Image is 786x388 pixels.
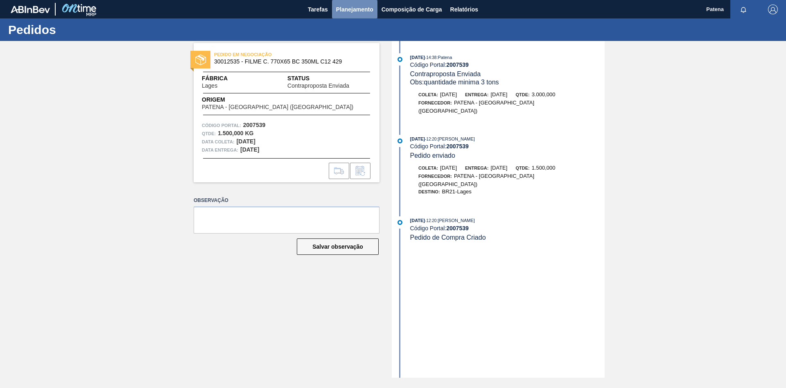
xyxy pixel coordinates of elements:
[446,61,469,68] strong: 2007539
[237,138,255,145] strong: [DATE]
[214,59,363,65] span: 30012535 - FILME C. 770X65 BC 350ML C12 429
[410,79,499,86] span: Obs: quantidade minima 3 tons
[418,100,452,105] span: Fornecedor:
[410,152,455,159] span: Pedido enviado
[436,55,452,60] span: : Patena
[202,146,238,154] span: Data entrega:
[11,6,50,13] img: TNhmsLtSVTkK8tSr43FrP2fwEKptu5GPRR3wAAAABJRU5ErkJggg==
[425,55,436,60] span: - 14:38
[418,173,534,187] span: PATENA - [GEOGRAPHIC_DATA] ([GEOGRAPHIC_DATA])
[202,74,243,83] span: Fábrica
[287,83,349,89] span: Contraproposta Enviada
[425,218,436,223] span: - 12:20
[194,195,379,206] label: Observação
[418,189,440,194] span: Destino:
[410,61,605,68] div: Código Portal:
[450,5,478,14] span: Relatórios
[329,163,349,179] div: Ir para Composição de Carga
[768,5,778,14] img: Logout
[436,136,475,141] span: : [PERSON_NAME]
[410,136,425,141] span: [DATE]
[350,163,370,179] div: Informar alteração no pedido
[243,122,266,128] strong: 2007539
[425,137,436,141] span: - 12:20
[410,70,481,77] span: Contraproposta Enviada
[308,5,328,14] span: Tarefas
[440,165,457,171] span: [DATE]
[446,143,469,150] strong: 2007539
[730,4,757,15] button: Notificações
[218,130,253,136] strong: 1.500,000 KG
[382,5,442,14] span: Composição de Carga
[202,121,241,129] span: Código Portal:
[410,218,425,223] span: [DATE]
[515,166,529,170] span: Qtde:
[440,91,457,98] span: [DATE]
[442,188,472,195] span: BR21-Lages
[8,25,154,34] h1: Pedidos
[410,143,605,150] div: Código Portal:
[532,91,556,98] span: 3.000,000
[515,92,529,97] span: Qtde:
[202,95,371,104] span: Origem
[398,138,402,143] img: atual
[410,55,425,60] span: [DATE]
[436,218,475,223] span: : [PERSON_NAME]
[336,5,373,14] span: Planejamento
[465,92,488,97] span: Entrega:
[398,57,402,62] img: atual
[195,54,206,65] img: status
[418,92,438,97] span: Coleta:
[202,83,217,89] span: Lages
[410,225,605,231] div: Código Portal:
[490,165,507,171] span: [DATE]
[202,129,216,138] span: Qtde :
[202,104,353,110] span: PATENA - [GEOGRAPHIC_DATA] ([GEOGRAPHIC_DATA])
[418,100,534,114] span: PATENA - [GEOGRAPHIC_DATA] ([GEOGRAPHIC_DATA])
[465,166,488,170] span: Entrega:
[287,74,371,83] span: Status
[446,225,469,231] strong: 2007539
[410,234,486,241] span: Pedido de Compra Criado
[490,91,507,98] span: [DATE]
[418,166,438,170] span: Coleta:
[240,146,259,153] strong: [DATE]
[398,220,402,225] img: atual
[297,238,379,255] button: Salvar observação
[202,138,235,146] span: Data coleta:
[532,165,556,171] span: 1.500,000
[214,50,329,59] span: PEDIDO EM NEGOCIAÇÃO
[418,174,452,179] span: Fornecedor:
